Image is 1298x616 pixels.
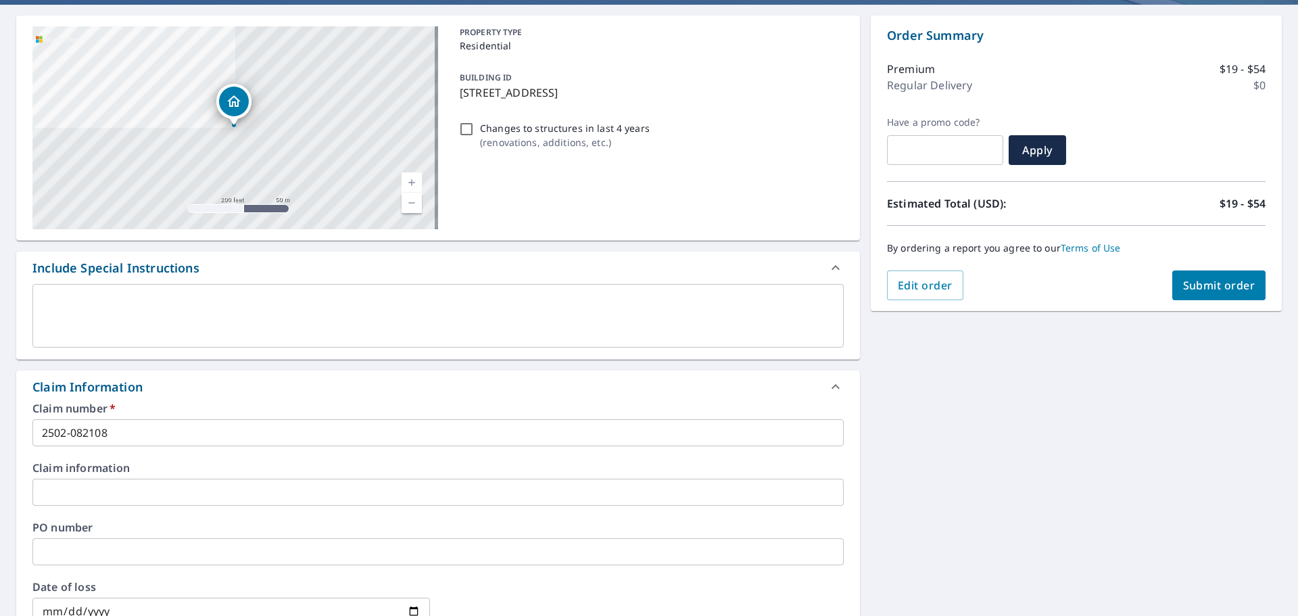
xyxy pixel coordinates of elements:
p: [STREET_ADDRESS] [460,85,838,101]
label: PO number [32,522,844,533]
p: Changes to structures in last 4 years [480,121,650,135]
button: Submit order [1172,270,1266,300]
p: $19 - $54 [1220,195,1266,212]
button: Edit order [887,270,963,300]
p: $19 - $54 [1220,61,1266,77]
button: Apply [1009,135,1066,165]
div: Claim Information [32,378,143,396]
p: Estimated Total (USD): [887,195,1076,212]
span: Apply [1019,143,1055,158]
a: Current Level 17, Zoom In [402,172,422,193]
a: Terms of Use [1061,241,1121,254]
a: Current Level 17, Zoom Out [402,193,422,213]
span: Edit order [898,278,953,293]
label: Date of loss [32,582,430,592]
p: ( renovations, additions, etc. ) [480,135,650,149]
label: Have a promo code? [887,116,1003,128]
span: Submit order [1183,278,1255,293]
div: Include Special Instructions [16,252,860,284]
label: Claim information [32,463,844,473]
p: Order Summary [887,26,1266,45]
div: Dropped pin, building 1, Residential property, 260179 MOUNTAIN RIDGE PL ROCKY VIEW COUNTY AB T4C2Y1 [216,84,251,126]
p: Regular Delivery [887,77,972,93]
p: Residential [460,39,838,53]
p: By ordering a report you agree to our [887,242,1266,254]
div: Include Special Instructions [32,259,199,277]
p: Premium [887,61,935,77]
p: BUILDING ID [460,72,512,83]
p: PROPERTY TYPE [460,26,838,39]
label: Claim number [32,403,844,414]
p: $0 [1253,77,1266,93]
div: Claim Information [16,371,860,403]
